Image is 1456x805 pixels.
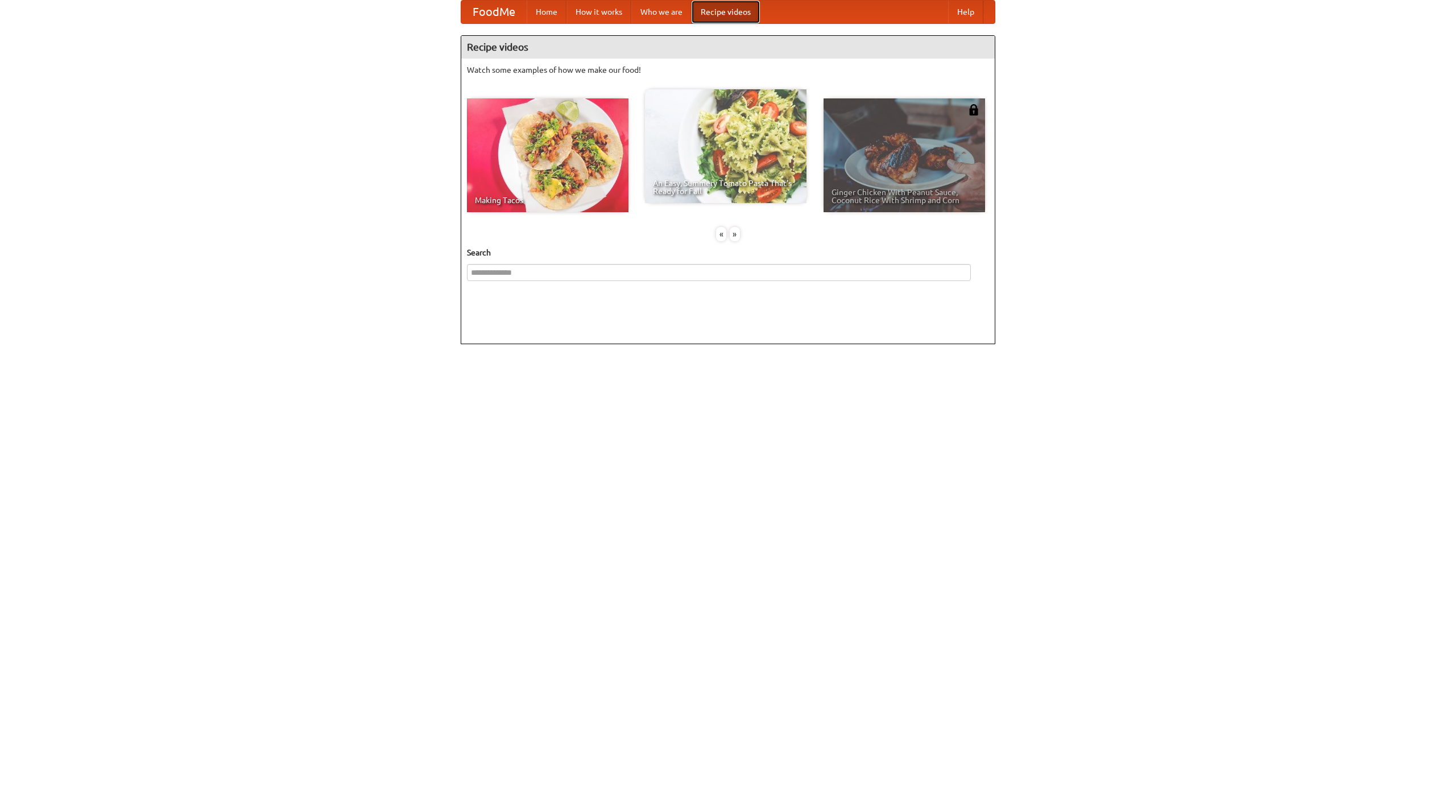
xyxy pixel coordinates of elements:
span: An Easy, Summery Tomato Pasta That's Ready for Fall [653,179,799,195]
a: Home [527,1,566,23]
h5: Search [467,247,989,258]
a: An Easy, Summery Tomato Pasta That's Ready for Fall [645,89,806,203]
a: FoodMe [461,1,527,23]
a: Help [948,1,983,23]
a: Making Tacos [467,98,628,212]
img: 483408.png [968,104,979,115]
div: » [730,227,740,241]
a: Who we are [631,1,692,23]
div: « [716,227,726,241]
a: Recipe videos [692,1,760,23]
a: How it works [566,1,631,23]
span: Making Tacos [475,196,621,204]
p: Watch some examples of how we make our food! [467,64,989,76]
h4: Recipe videos [461,36,995,59]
